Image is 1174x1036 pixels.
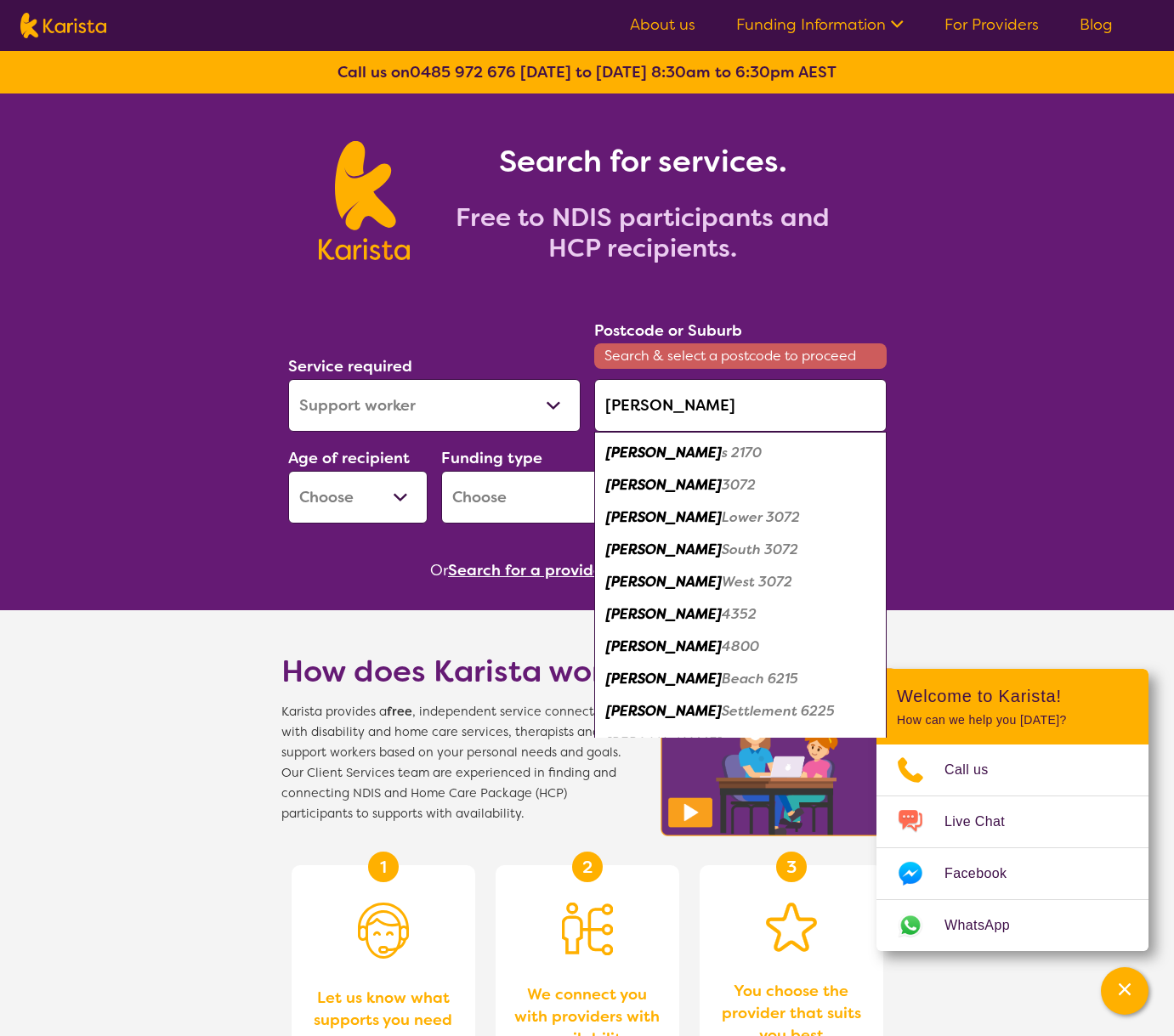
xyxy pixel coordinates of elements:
span: Facebook [944,861,1027,886]
img: Karista logo [319,141,410,260]
span: Search & select a postcode to proceed [594,343,887,369]
em: s 2170 [722,444,762,461]
h2: Free to NDIS participants and HCP recipients. [430,202,855,263]
img: Star icon [766,903,817,952]
em: 3072 [722,476,756,494]
div: Preston 4352 [603,598,878,631]
div: Prestons 2170 [603,437,878,469]
span: Let us know what supports you need [309,987,458,1031]
em: [PERSON_NAME] [606,541,722,558]
a: Blog [1080,14,1113,35]
em: West 3072 [722,573,792,591]
a: About us [630,14,695,35]
span: Or [430,558,448,583]
span: Karista provides a , independent service connecting you with disability and home care services, t... [281,702,638,824]
em: 7315 [722,734,751,752]
h2: Welcome to Karista! [897,686,1128,706]
div: Preston South 3072 [603,534,878,566]
em: [PERSON_NAME] [606,605,722,623]
img: Karista logo [20,13,106,38]
div: Preston 3072 [603,469,878,501]
img: Karista video [655,663,904,841]
a: Web link opens in a new tab. [876,900,1148,951]
div: Channel Menu [876,669,1148,951]
img: Person with headset icon [358,903,409,959]
label: Service required [288,356,412,376]
ul: Choose channel [876,744,1148,951]
em: [PERSON_NAME] [606,573,722,591]
em: [PERSON_NAME] [606,476,722,494]
span: WhatsApp [944,913,1030,938]
div: 3 [776,852,807,882]
b: Call us on [DATE] to [DATE] 8:30am to 6:30pm AEST [337,62,837,82]
label: Postcode or Suburb [594,320,742,341]
div: Preston Settlement 6225 [603,695,878,727]
b: free [387,704,412,720]
em: 4800 [722,637,759,655]
span: Call us [944,757,1009,783]
em: [PERSON_NAME] [606,670,722,688]
div: Preston 4800 [603,631,878,663]
label: Funding type [441,448,542,468]
a: Funding Information [736,14,904,35]
h1: Search for services. [430,141,855,182]
div: 1 [368,852,399,882]
em: 4352 [722,605,757,623]
div: Preston 7315 [603,727,878,760]
h1: How does Karista work? [281,651,638,692]
em: [PERSON_NAME] [606,637,722,655]
em: [PERSON_NAME] [606,508,722,526]
em: Settlement 6225 [722,702,835,720]
label: Age of recipient [288,448,410,468]
input: Type [594,379,887,432]
div: Preston West 3072 [603,566,878,598]
em: [PERSON_NAME] [606,444,722,461]
em: [PERSON_NAME] [606,702,722,720]
em: Lower 3072 [722,508,800,526]
a: 0485 972 676 [410,62,516,82]
span: Live Chat [944,809,1025,835]
button: Search for a provider to leave a review [448,558,744,583]
em: South 3072 [722,541,798,558]
button: Channel Menu [1101,967,1148,1015]
div: 2 [572,852,603,882]
em: [PERSON_NAME] [606,734,722,752]
em: Beach 6215 [722,670,798,688]
img: Person being matched to services icon [562,903,613,955]
a: For Providers [944,14,1039,35]
div: Preston Beach 6215 [603,663,878,695]
p: How can we help you [DATE]? [897,713,1128,727]
div: Preston Lower 3072 [603,501,878,534]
